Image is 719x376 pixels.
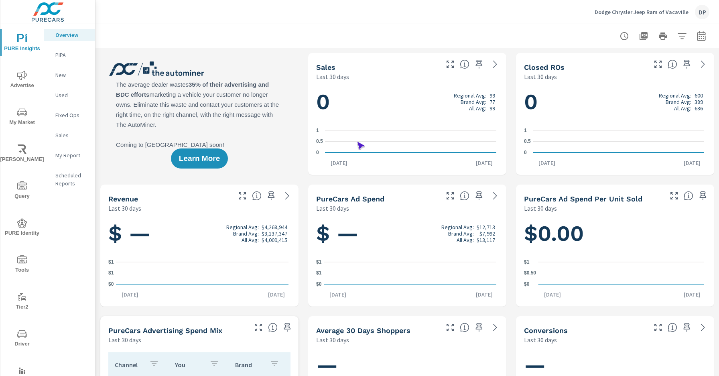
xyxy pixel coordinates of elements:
p: Channel [115,361,143,369]
p: [DATE] [262,291,290,299]
p: Last 30 days [316,203,349,213]
a: See more details in report [489,189,502,202]
p: Used [55,91,89,99]
div: PIPA [44,49,95,61]
button: Make Fullscreen [444,321,457,334]
p: Last 30 days [524,72,557,81]
span: Total sales revenue over the selected date range. [Source: This data is sourced from the dealer’s... [252,191,262,201]
p: Dodge Chrysler Jeep Ram of Vacaville [595,8,689,16]
span: Save this to your personalized report [473,189,485,202]
span: The number of dealer-specified goals completed by a visitor. [Source: This data is provided by th... [668,323,677,332]
div: Scheduled Reports [44,169,95,189]
div: DP [695,5,709,19]
div: My Report [44,149,95,161]
p: Regional Avg: [454,92,486,99]
p: Brand Avg: [461,99,486,105]
button: Apply Filters [674,28,690,44]
button: Make Fullscreen [236,189,249,202]
span: Save this to your personalized report [697,189,709,202]
span: Save this to your personalized report [680,321,693,334]
p: Overview [55,31,89,39]
span: Tier2 [3,292,41,312]
p: 99 [489,105,495,112]
p: Fixed Ops [55,111,89,119]
text: 1 [316,128,319,133]
p: 99 [489,92,495,99]
a: See more details in report [697,58,709,71]
button: Print Report [655,28,671,44]
button: Select Date Range [693,28,709,44]
p: Last 30 days [108,203,141,213]
text: 1 [524,128,527,133]
h5: Sales [316,63,335,71]
text: 0.5 [524,139,531,144]
p: 636 [695,105,703,112]
text: $0 [316,281,322,287]
p: 389 [695,99,703,105]
a: See more details in report [697,321,709,334]
p: Last 30 days [316,72,349,81]
div: Used [44,89,95,101]
p: [DATE] [470,291,498,299]
p: $4,268,944 [262,224,287,230]
p: All Avg: [469,105,486,112]
button: Make Fullscreen [252,321,265,334]
text: $1 [316,259,322,265]
button: Make Fullscreen [444,189,457,202]
a: See more details in report [489,321,502,334]
button: Make Fullscreen [668,189,680,202]
h5: PureCars Ad Spend [316,195,384,203]
h5: Conversions [524,326,568,335]
h5: Revenue [108,195,138,203]
span: Save this to your personalized report [680,58,693,71]
div: Sales [44,129,95,141]
button: Make Fullscreen [652,58,664,71]
h1: $ — [316,220,498,247]
span: Number of Repair Orders Closed by the selected dealership group over the selected time range. [So... [668,59,677,69]
p: [DATE] [538,291,567,299]
p: Regional Avg: [659,92,691,99]
div: Overview [44,29,95,41]
text: $1 [316,270,322,276]
span: Number of vehicles sold by the dealership over the selected date range. [Source: This data is sou... [460,59,469,69]
span: Advertise [3,71,41,90]
span: Average cost of advertising per each vehicle sold at the dealer over the selected date range. The... [684,191,693,201]
p: $13,117 [477,237,495,243]
span: A rolling 30 day total of daily Shoppers on the dealership website, averaged over the selected da... [460,323,469,332]
button: Make Fullscreen [444,58,457,71]
span: Tools [3,255,41,275]
span: Query [3,181,41,201]
p: New [55,71,89,79]
p: Last 30 days [524,203,557,213]
text: 0 [316,150,319,155]
p: [DATE] [678,159,706,167]
span: PURE Insights [3,34,41,53]
span: This table looks at how you compare to the amount of budget you spend per channel as opposed to y... [268,323,278,332]
p: [DATE] [116,291,144,299]
p: You [175,361,203,369]
p: [DATE] [325,159,353,167]
p: $3,137,347 [262,230,287,237]
p: Brand Avg: [233,230,259,237]
text: $0 [524,281,530,287]
h1: $0.00 [524,220,706,247]
p: 77 [489,99,495,105]
text: 0.5 [316,139,323,144]
p: PIPA [55,51,89,59]
text: $0.50 [524,270,536,276]
button: Make Fullscreen [652,321,664,334]
button: Learn More [171,148,228,169]
p: $7,992 [479,230,495,237]
div: New [44,69,95,81]
span: Save this to your personalized report [473,321,485,334]
span: My Market [3,108,41,127]
h5: Closed ROs [524,63,565,71]
span: Total cost of media for all PureCars channels for the selected dealership group over the selected... [460,191,469,201]
span: PURE Identity [3,218,41,238]
p: All Avg: [242,237,259,243]
h5: Average 30 Days Shoppers [316,326,410,335]
div: Fixed Ops [44,109,95,121]
p: Regional Avg: [441,224,474,230]
button: "Export Report to PDF" [636,28,652,44]
p: My Report [55,151,89,159]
